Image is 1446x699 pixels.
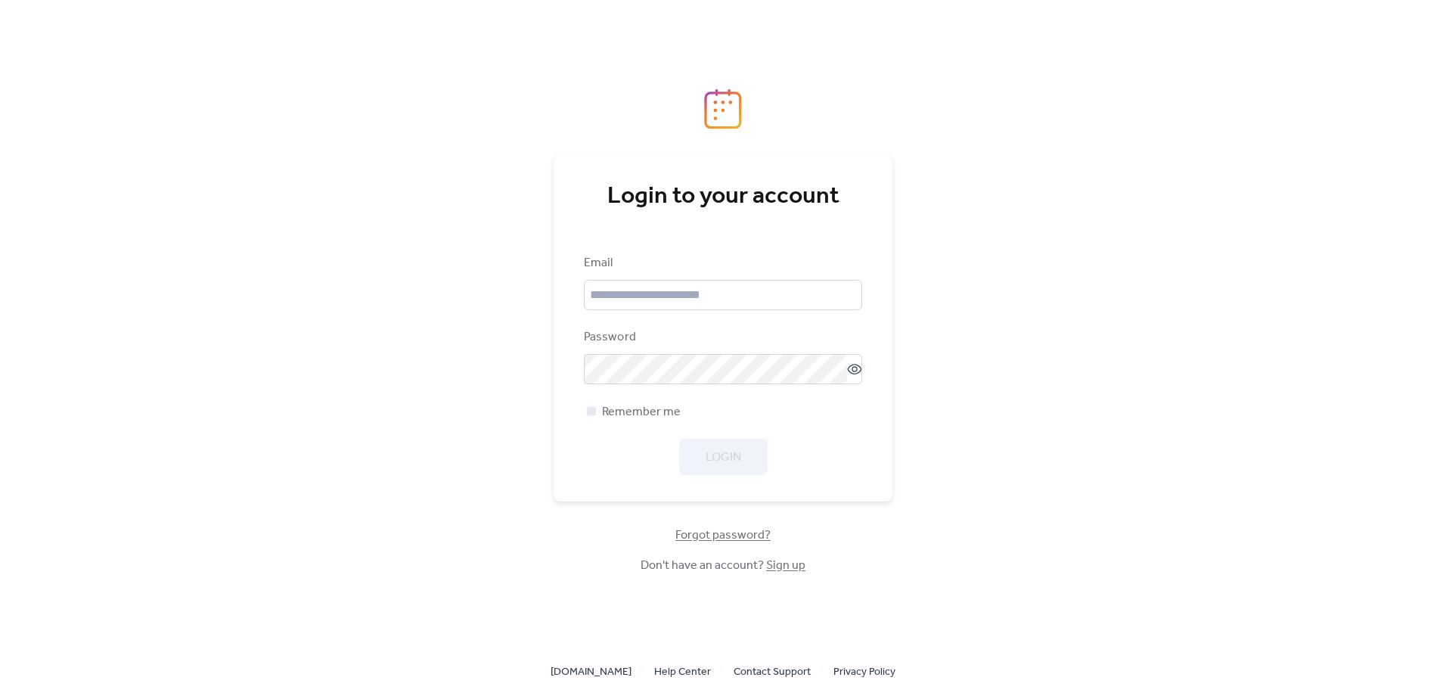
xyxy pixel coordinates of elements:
div: Login to your account [584,182,862,212]
span: Contact Support [734,663,811,682]
a: [DOMAIN_NAME] [551,662,631,681]
div: Password [584,328,859,346]
span: Remember me [602,403,681,421]
a: Sign up [766,554,805,577]
span: Don't have an account? [641,557,805,575]
a: Contact Support [734,662,811,681]
span: Privacy Policy [833,663,895,682]
span: Forgot password? [675,527,771,545]
a: Forgot password? [675,531,771,539]
span: [DOMAIN_NAME] [551,663,631,682]
img: logo [704,89,742,129]
span: Help Center [654,663,711,682]
div: Email [584,254,859,272]
a: Help Center [654,662,711,681]
a: Privacy Policy [833,662,895,681]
